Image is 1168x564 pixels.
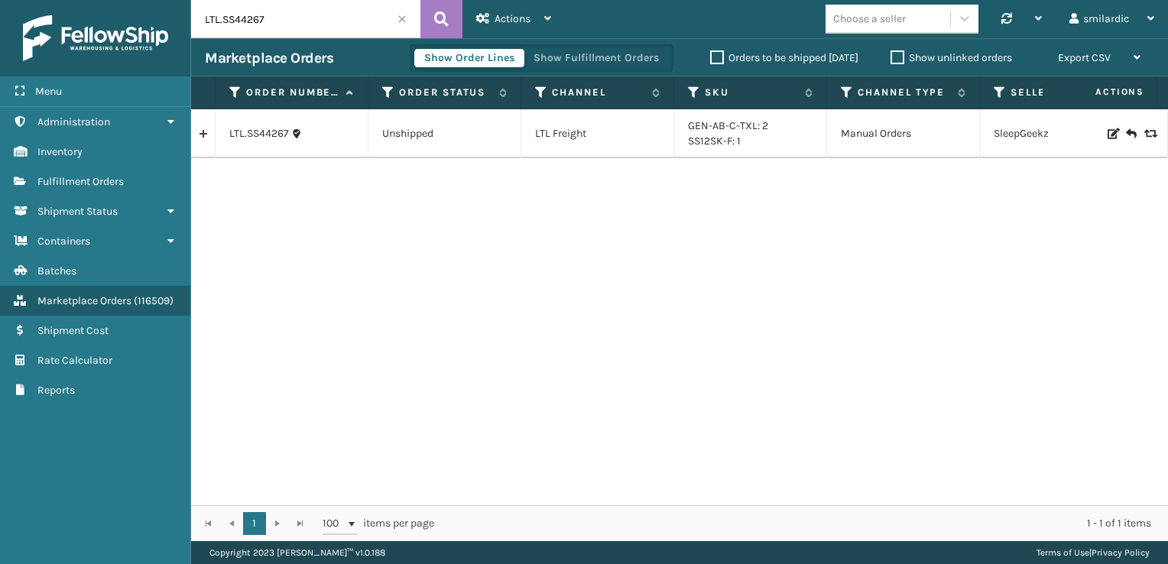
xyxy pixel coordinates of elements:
h3: Marketplace Orders [205,49,333,67]
i: Create Return Label [1126,126,1135,141]
span: Export CSV [1058,51,1111,64]
i: Replace [1144,128,1153,139]
label: Order Status [399,86,492,99]
span: Actions [1047,79,1153,105]
span: Inventory [37,145,83,158]
span: Shipment Status [37,205,118,218]
span: Marketplace Orders [37,294,131,307]
button: Show Order Lines [414,49,524,67]
td: SleepGeekz [980,109,1133,158]
label: Seller [1011,86,1103,99]
label: Orders to be shipped [DATE] [710,51,858,64]
span: Shipment Cost [37,324,109,337]
td: Manual Orders [827,109,980,158]
span: ( 116509 ) [134,294,174,307]
p: Copyright 2023 [PERSON_NAME]™ v 1.0.188 [209,541,385,564]
div: 1 - 1 of 1 items [456,516,1151,531]
span: Actions [495,12,530,25]
div: Choose a seller [833,11,906,27]
img: logo [23,15,168,61]
label: Order Number [246,86,339,99]
span: Administration [37,115,110,128]
i: Edit [1108,128,1117,139]
td: Unshipped [368,109,521,158]
span: items per page [323,512,434,535]
div: | [1037,541,1150,564]
span: Fulfillment Orders [37,175,124,188]
span: Reports [37,384,75,397]
span: Containers [37,235,90,248]
td: LTL Freight [521,109,674,158]
a: LTL.SS44267 [229,126,289,141]
a: 1 [243,512,266,535]
label: Channel [552,86,644,99]
span: Batches [37,264,76,277]
a: GEN-AB-C-TXL: 2 [688,119,768,132]
span: Rate Calculator [37,354,112,367]
span: 100 [323,516,346,531]
a: Terms of Use [1037,547,1089,558]
a: Privacy Policy [1092,547,1150,558]
label: SKU [705,86,797,99]
label: Show unlinked orders [891,51,1012,64]
label: Channel Type [858,86,950,99]
button: Show Fulfillment Orders [524,49,669,67]
a: SS12SK-F: 1 [688,135,741,147]
span: Menu [35,85,62,98]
